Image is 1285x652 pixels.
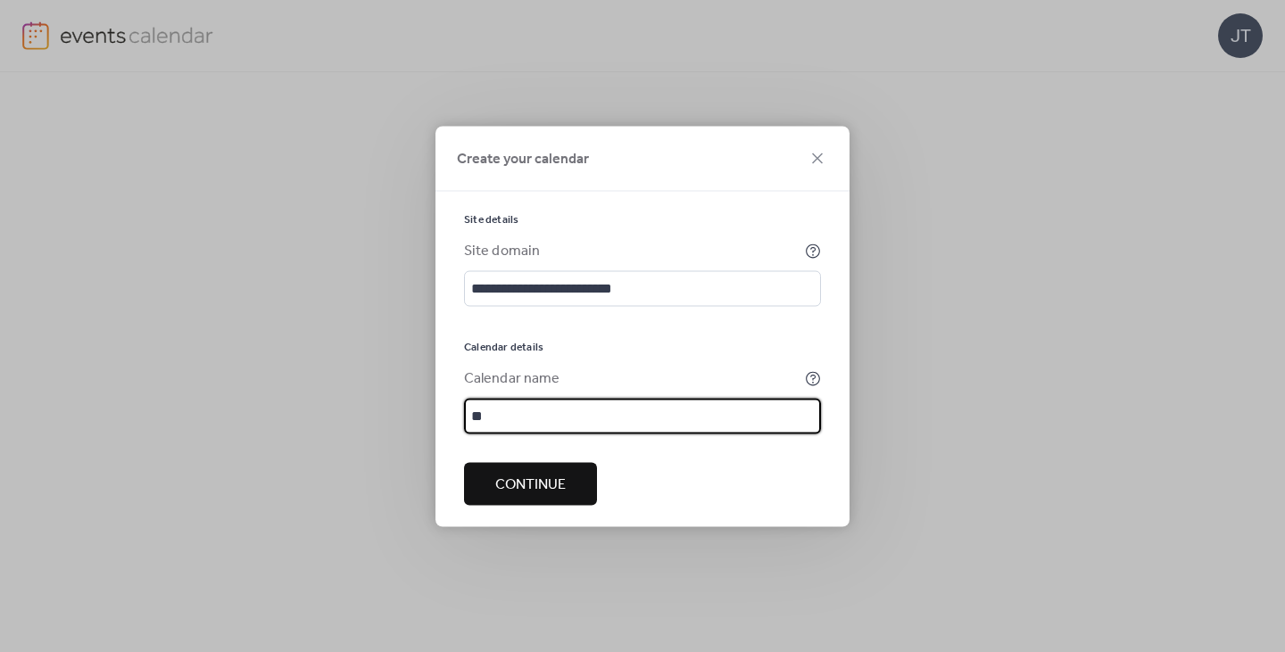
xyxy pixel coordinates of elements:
div: Site domain [464,240,801,261]
div: Calendar name [464,367,801,389]
span: Site details [464,212,518,227]
span: Continue [495,474,566,495]
span: Create your calendar [457,148,589,169]
button: Continue [464,462,597,505]
span: Calendar details [464,340,543,354]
